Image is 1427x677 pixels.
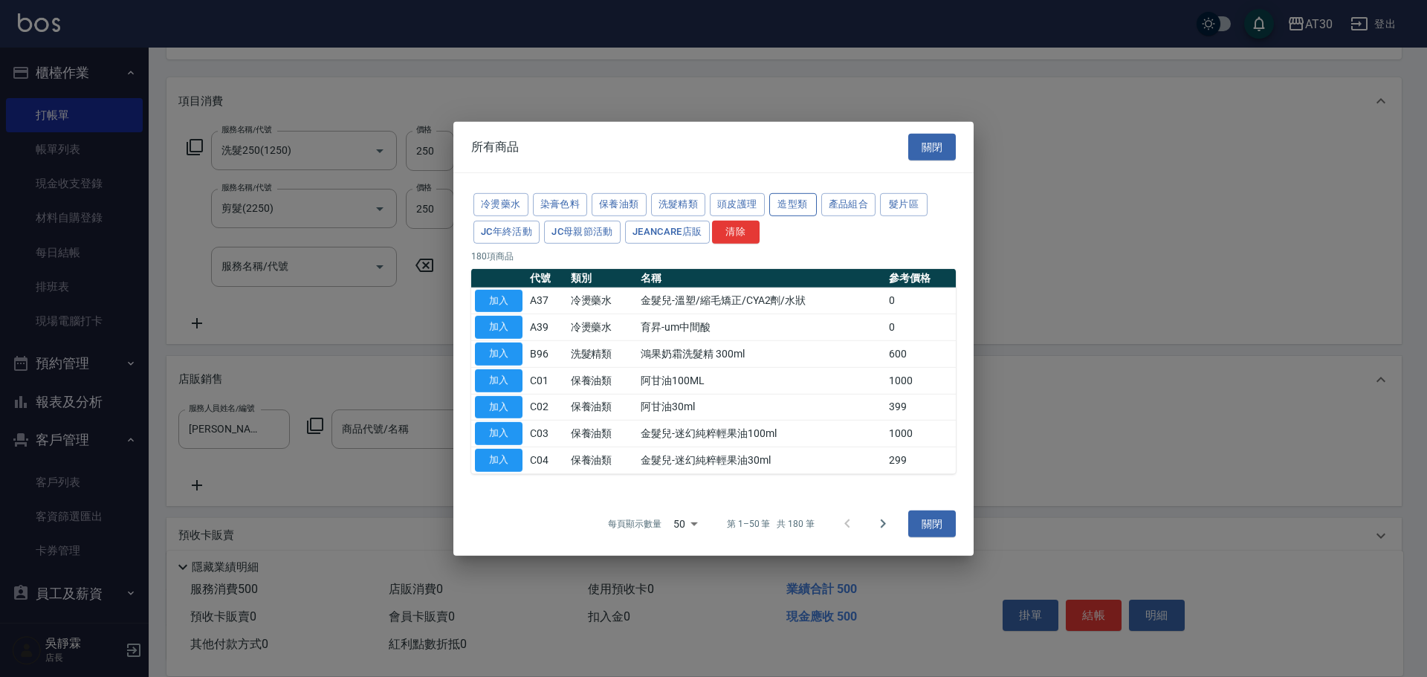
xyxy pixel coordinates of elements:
[637,447,885,473] td: 金髮兒-迷幻純粹輕果油30ml
[567,268,638,288] th: 類別
[667,504,703,544] div: 50
[637,314,885,341] td: 育昇-um中間酸
[475,422,522,445] button: 加入
[526,288,567,314] td: A37
[471,249,956,262] p: 180 項商品
[475,449,522,472] button: 加入
[712,221,760,244] button: 清除
[885,314,956,341] td: 0
[908,133,956,161] button: 關閉
[544,221,621,244] button: JC母親節活動
[880,193,928,216] button: 髮片區
[567,314,638,341] td: 冷燙藥水
[471,140,519,155] span: 所有商品
[567,288,638,314] td: 冷燙藥水
[885,268,956,288] th: 參考價格
[637,340,885,367] td: 鴻果奶霜洗髮精 300ml
[608,517,661,531] p: 每頁顯示數量
[821,193,876,216] button: 產品組合
[885,288,956,314] td: 0
[567,340,638,367] td: 洗髮精類
[475,289,522,312] button: 加入
[526,394,567,421] td: C02
[637,288,885,314] td: 金髮兒-溫塑/縮毛矯正/CYA2劑/水狀
[526,314,567,341] td: A39
[727,517,815,531] p: 第 1–50 筆 共 180 筆
[885,340,956,367] td: 600
[651,193,706,216] button: 洗髮精類
[567,447,638,473] td: 保養油類
[526,340,567,367] td: B96
[526,268,567,288] th: 代號
[473,193,528,216] button: 冷燙藥水
[475,369,522,392] button: 加入
[526,421,567,447] td: C03
[637,421,885,447] td: 金髮兒-迷幻純粹輕果油100ml
[592,193,647,216] button: 保養油類
[567,421,638,447] td: 保養油類
[567,394,638,421] td: 保養油類
[526,447,567,473] td: C04
[625,221,710,244] button: JeanCare店販
[769,193,817,216] button: 造型類
[885,421,956,447] td: 1000
[637,367,885,394] td: 阿甘油100ML
[475,395,522,418] button: 加入
[526,367,567,394] td: C01
[637,268,885,288] th: 名稱
[885,394,956,421] td: 399
[865,506,901,542] button: Go to next page
[475,343,522,366] button: 加入
[567,367,638,394] td: 保養油類
[885,447,956,473] td: 299
[475,316,522,339] button: 加入
[710,193,765,216] button: 頭皮護理
[908,510,956,537] button: 關閉
[637,394,885,421] td: 阿甘油30ml
[473,221,540,244] button: JC年終活動
[885,367,956,394] td: 1000
[533,193,588,216] button: 染膏色料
